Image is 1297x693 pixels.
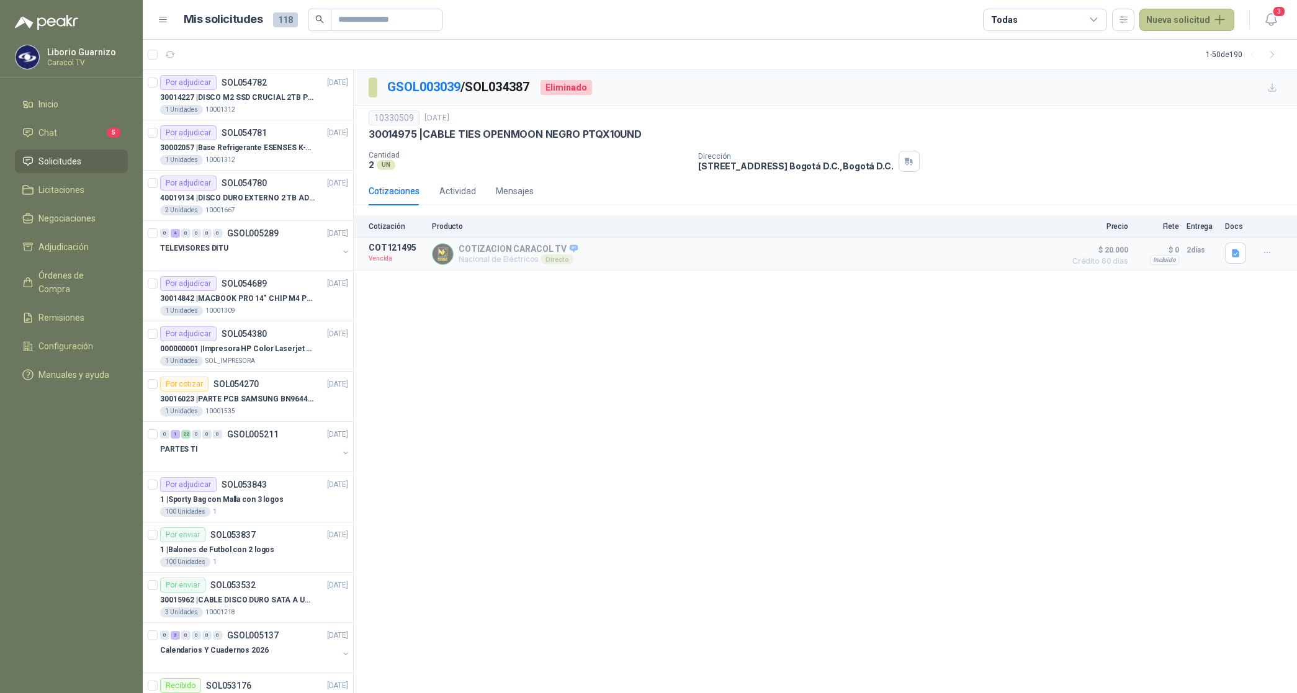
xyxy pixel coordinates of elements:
[160,306,203,316] div: 1 Unidades
[227,430,279,439] p: GSOL005211
[160,678,201,693] div: Recibido
[210,530,256,539] p: SOL053837
[160,276,217,291] div: Por adjudicar
[160,578,205,592] div: Por enviar
[160,105,203,115] div: 1 Unidades
[213,229,222,238] div: 0
[15,363,128,387] a: Manuales y ayuda
[327,680,348,692] p: [DATE]
[327,328,348,340] p: [DATE]
[213,507,217,517] p: 1
[213,430,222,439] div: 0
[222,480,267,489] p: SOL053843
[1272,6,1286,17] span: 3
[181,229,191,238] div: 0
[205,306,235,316] p: 10001309
[227,229,279,238] p: GSOL005289
[541,254,573,264] div: Directo
[143,321,353,372] a: Por adjudicarSOL054380[DATE] 000000001 |Impresora HP Color Laserjet Pro 3201dw1 UnidadesSOL_IMPRE...
[327,630,348,642] p: [DATE]
[160,544,274,556] p: 1 | Balones de Futbol con 2 logos
[387,78,531,97] p: / SOL034387
[213,380,259,388] p: SOL054270
[698,152,893,161] p: Dirección
[15,15,78,30] img: Logo peakr
[387,79,460,94] a: GSOL003039
[160,192,315,204] p: 40019134 | DISCO DURO EXTERNO 2 TB ADATA
[327,429,348,440] p: [DATE]
[143,70,353,120] a: Por adjudicarSOL054782[DATE] 30014227 |DISCO M2 SSD CRUCIAL 2TB P3 PLUS1 Unidades10001312
[160,628,351,668] a: 0 3 0 0 0 0 GSOL005137[DATE] Calendarios Y Cuadernos 2026
[160,356,203,366] div: 1 Unidades
[160,176,217,190] div: Por adjudicar
[205,356,255,366] p: SOL_IMPRESORA
[327,479,348,491] p: [DATE]
[213,557,217,567] p: 1
[160,430,169,439] div: 0
[459,254,578,264] p: Nacional de Eléctricos
[424,112,449,124] p: [DATE]
[1206,45,1282,65] div: 1 - 50 de 190
[991,13,1017,27] div: Todas
[369,151,688,159] p: Cantidad
[160,205,203,215] div: 2 Unidades
[1136,243,1179,257] p: $ 0
[205,406,235,416] p: 10001535
[38,311,84,324] span: Remisiones
[38,269,116,296] span: Órdenes de Compra
[15,178,128,202] a: Licitaciones
[698,161,893,171] p: [STREET_ADDRESS] Bogotá D.C. , Bogotá D.C.
[369,110,420,125] div: 10330509
[160,142,315,154] p: 30002057 | Base Refrigerante ESENSES K-718
[160,477,217,492] div: Por adjudicar
[369,184,420,198] div: Cotizaciones
[192,229,201,238] div: 0
[541,80,592,95] div: Eliminado
[327,228,348,239] p: [DATE]
[1187,222,1218,231] p: Entrega
[327,378,348,390] p: [DATE]
[160,444,198,455] p: PARTES TI
[143,372,353,422] a: Por cotizarSOL054270[DATE] 30016023 |PARTE PCB SAMSUNG BN9644788A P ONECONNE1 Unidades10001535
[47,48,125,56] p: Liborio Guarnizo
[143,522,353,573] a: Por enviarSOL053837[DATE] 1 |Balones de Futbol con 2 logos100 Unidades1
[107,128,120,138] span: 5
[222,128,267,137] p: SOL054781
[1187,243,1218,257] p: 2 días
[143,120,353,171] a: Por adjudicarSOL054781[DATE] 30002057 |Base Refrigerante ESENSES K-7181 Unidades10001312
[38,97,58,111] span: Inicio
[171,229,180,238] div: 4
[227,631,279,640] p: GSOL005137
[143,472,353,522] a: Por adjudicarSOL053843[DATE] 1 |Sporty Bag con Malla con 3 logos100 Unidades1
[160,226,351,266] a: 0 4 0 0 0 0 GSOL005289[DATE] TELEVISORES DITU
[1225,222,1250,231] p: Docs
[205,607,235,617] p: 10001218
[206,681,251,690] p: SOL053176
[222,279,267,288] p: SOL054689
[160,75,217,90] div: Por adjudicar
[1066,257,1128,265] span: Crédito 60 días
[439,184,476,198] div: Actividad
[369,253,424,265] p: Vencida
[192,631,201,640] div: 0
[213,631,222,640] div: 0
[15,306,128,329] a: Remisiones
[315,15,324,24] span: search
[15,264,128,301] a: Órdenes de Compra
[160,92,315,104] p: 30014227 | DISCO M2 SSD CRUCIAL 2TB P3 PLUS
[1136,222,1179,231] p: Flete
[205,105,235,115] p: 10001312
[171,631,180,640] div: 3
[1139,9,1234,31] button: Nueva solicitud
[160,243,228,254] p: TELEVISORES DITU
[143,271,353,321] a: Por adjudicarSOL054689[DATE] 30014842 |MACBOOK PRO 14" CHIP M4 PRO - SSD 1TB RAM 24GB1 Unidades10...
[369,128,642,141] p: 30014975 | CABLE TIES OPENMOON NEGRO PTQX10UND
[210,581,256,589] p: SOL053532
[15,235,128,259] a: Adjudicación
[38,339,93,353] span: Configuración
[160,293,315,305] p: 30014842 | MACBOOK PRO 14" CHIP M4 PRO - SSD 1TB RAM 24GB
[15,150,128,173] a: Solicitudes
[15,207,128,230] a: Negociaciones
[160,557,210,567] div: 100 Unidades
[38,212,96,225] span: Negociaciones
